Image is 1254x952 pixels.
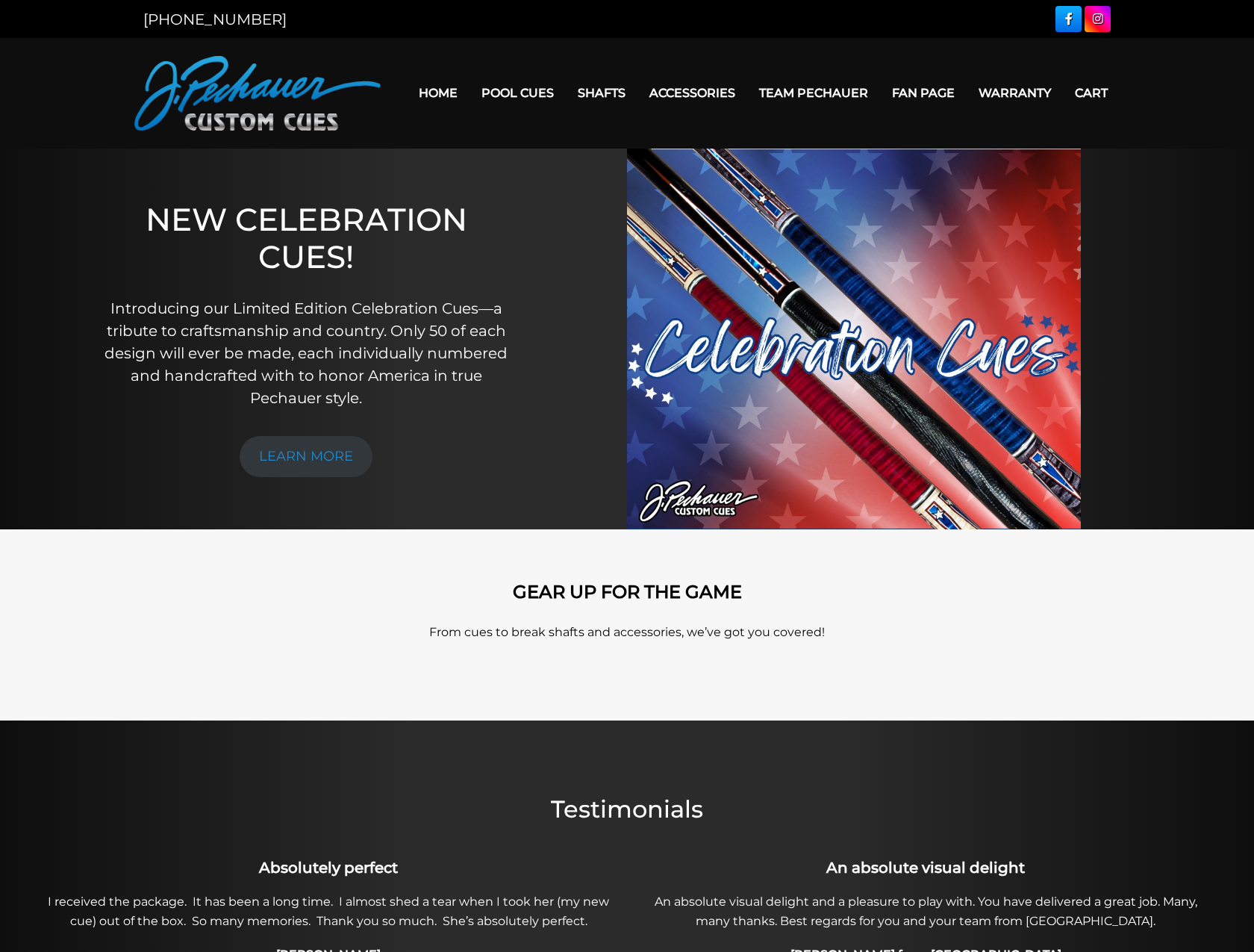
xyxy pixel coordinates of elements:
a: Team Pechauer [747,74,880,112]
a: Home [407,74,470,112]
a: Warranty [967,74,1063,112]
h3: An absolute visual delight [635,856,1216,879]
h3: Absolutely perfect [38,856,619,879]
img: Pechauer Custom Cues [134,56,381,131]
p: Introducing our Limited Edition Celebration Cues—a tribute to craftsmanship and country. Only 50 ... [102,297,511,409]
p: From cues to break shafts and accessories, we’ve got you covered! [202,623,1052,641]
p: An absolute visual delight and a pleasure to play with. You have delivered a great job. Many, man... [635,892,1216,931]
a: Shafts [566,74,637,112]
a: Fan Page [880,74,967,112]
a: LEARN MORE [240,436,372,477]
strong: GEAR UP FOR THE GAME [513,581,742,603]
a: Pool Cues [470,74,566,112]
h1: NEW CELEBRATION CUES! [102,201,511,276]
a: [PHONE_NUMBER] [143,10,287,28]
a: Accessories [637,74,747,112]
a: Cart [1063,74,1120,112]
p: I received the package. It has been a long time. I almost shed a tear when I took her (my new cue... [38,892,619,931]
